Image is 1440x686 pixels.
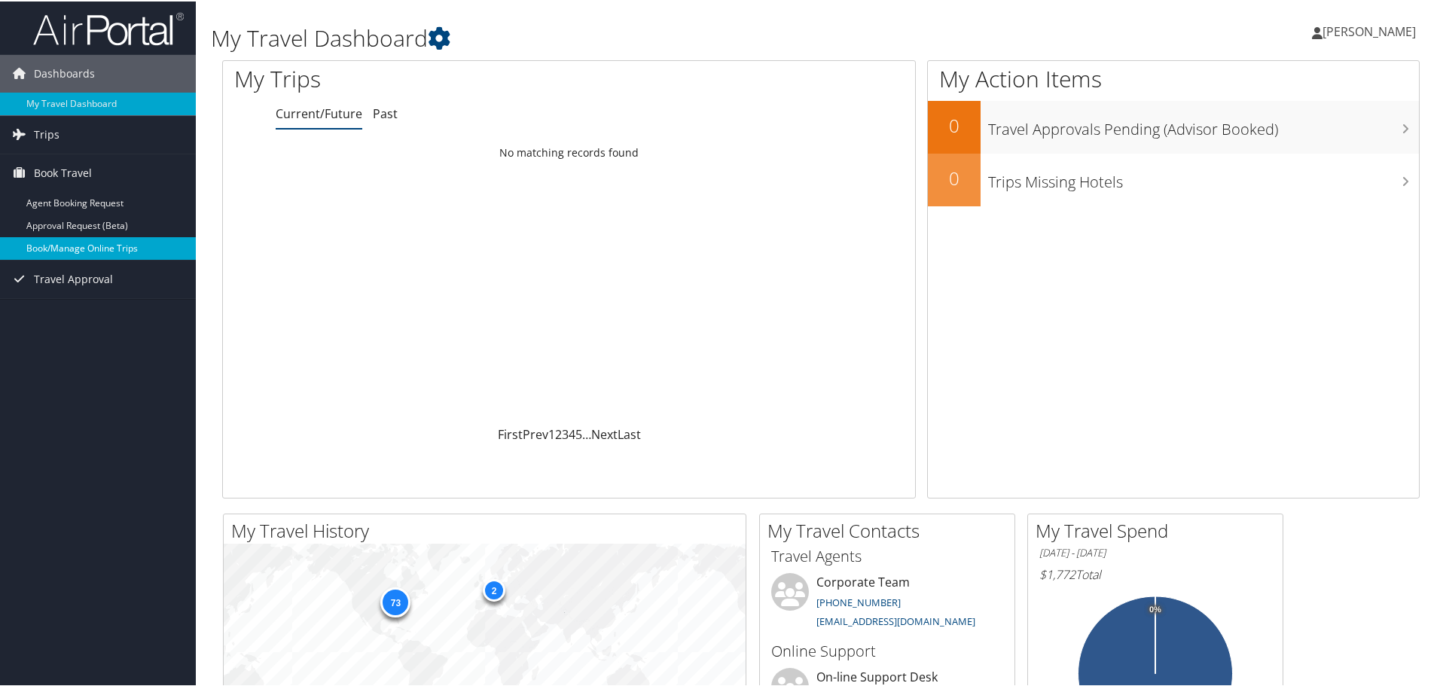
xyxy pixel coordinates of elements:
[771,544,1003,566] h3: Travel Agents
[767,517,1014,542] h2: My Travel Contacts
[33,10,184,45] img: airportal-logo.png
[34,259,113,297] span: Travel Approval
[555,425,562,441] a: 2
[816,594,901,608] a: [PHONE_NUMBER]
[380,585,410,615] div: 73
[373,104,398,120] a: Past
[1039,565,1271,581] h6: Total
[231,517,746,542] h2: My Travel History
[816,613,975,627] a: [EMAIL_ADDRESS][DOMAIN_NAME]
[276,104,362,120] a: Current/Future
[1039,565,1075,581] span: $1,772
[34,53,95,91] span: Dashboards
[988,163,1419,191] h3: Trips Missing Hotels
[523,425,548,441] a: Prev
[928,152,1419,205] a: 0Trips Missing Hotels
[1039,544,1271,559] h6: [DATE] - [DATE]
[771,639,1003,660] h3: Online Support
[928,111,981,137] h2: 0
[234,62,615,93] h1: My Trips
[618,425,641,441] a: Last
[498,425,523,441] a: First
[1149,604,1161,613] tspan: 0%
[764,572,1011,633] li: Corporate Team
[1036,517,1283,542] h2: My Travel Spend
[562,425,569,441] a: 3
[34,114,59,152] span: Trips
[928,62,1419,93] h1: My Action Items
[34,153,92,191] span: Book Travel
[1312,8,1431,53] a: [PERSON_NAME]
[483,577,505,599] div: 2
[988,110,1419,139] h3: Travel Approvals Pending (Advisor Booked)
[575,425,582,441] a: 5
[548,425,555,441] a: 1
[928,164,981,190] h2: 0
[569,425,575,441] a: 4
[223,138,915,165] td: No matching records found
[582,425,591,441] span: …
[211,21,1024,53] h1: My Travel Dashboard
[591,425,618,441] a: Next
[1323,22,1416,38] span: [PERSON_NAME]
[928,99,1419,152] a: 0Travel Approvals Pending (Advisor Booked)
